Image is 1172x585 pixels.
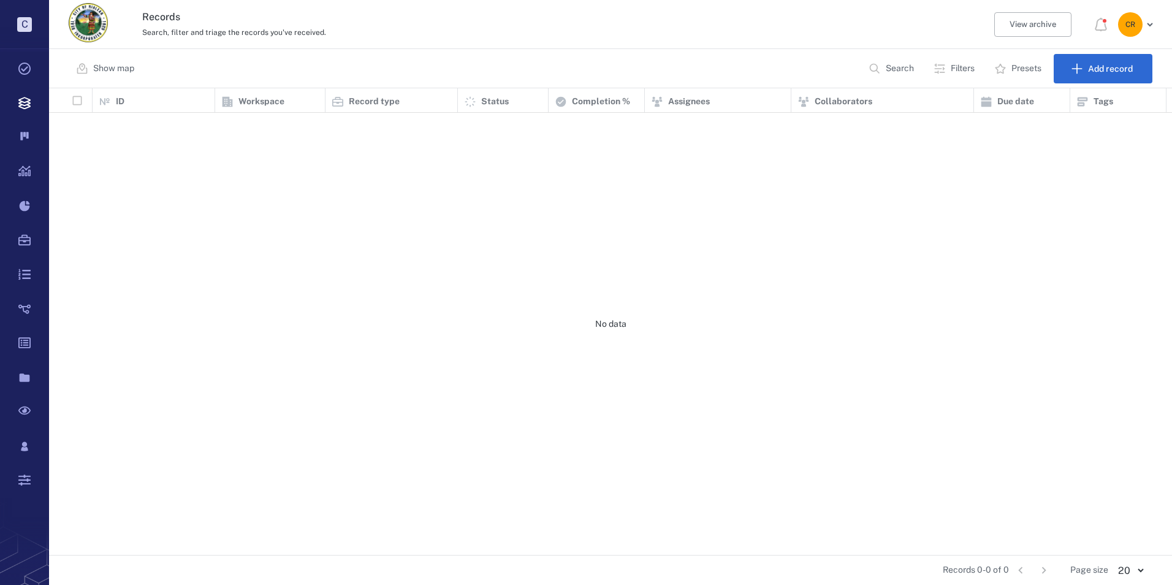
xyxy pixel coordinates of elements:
[994,12,1071,37] button: View archive
[951,63,975,75] p: Filters
[815,96,872,108] p: Collaborators
[142,10,806,25] h3: Records
[69,3,108,42] img: City of Hialeah logo
[238,96,284,108] p: Workspace
[481,96,509,108] p: Status
[926,54,984,83] button: Filters
[987,54,1051,83] button: Presets
[1118,12,1143,37] div: C R
[861,54,924,83] button: Search
[1054,54,1152,83] button: Add record
[1108,564,1152,578] div: 20
[1118,12,1157,37] button: CR
[116,96,124,108] p: ID
[943,564,1009,576] span: Records 0-0 of 0
[69,3,108,47] a: Go home
[69,54,144,83] button: Show map
[93,63,134,75] p: Show map
[997,96,1034,108] p: Due date
[349,96,400,108] p: Record type
[142,28,326,37] span: Search, filter and triage the records you've received.
[17,17,32,32] p: C
[1009,560,1056,580] nav: pagination navigation
[1011,63,1041,75] p: Presets
[572,96,630,108] p: Completion %
[1094,96,1113,108] p: Tags
[886,63,914,75] p: Search
[668,96,710,108] p: Assignees
[1070,564,1108,576] span: Page size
